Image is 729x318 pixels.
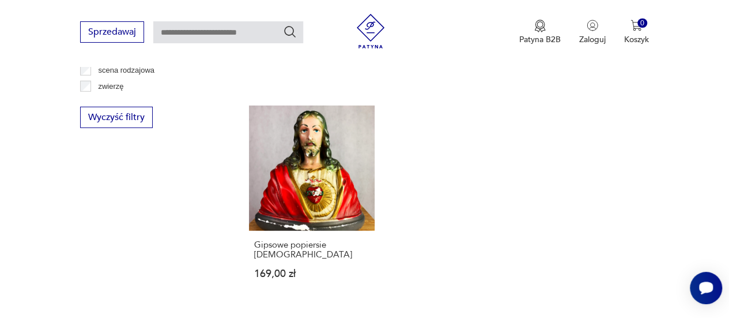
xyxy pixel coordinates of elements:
p: Zaloguj [579,34,606,45]
p: Patyna B2B [519,34,561,45]
img: Ikonka użytkownika [587,20,598,31]
p: Koszyk [624,34,649,45]
h3: Gipsowe popiersie [DEMOGRAPHIC_DATA] [254,240,369,260]
img: Ikona medalu [534,20,546,32]
button: Szukaj [283,25,297,39]
iframe: Smartsupp widget button [690,272,722,304]
button: 0Koszyk [624,20,649,45]
a: Ikona medaluPatyna B2B [519,20,561,45]
p: zwierzę [98,80,123,93]
div: 0 [637,18,647,28]
img: Patyna - sklep z meblami i dekoracjami vintage [353,14,388,48]
button: Sprzedawaj [80,21,144,43]
button: Wyczyść filtry [80,107,153,128]
a: Sprzedawaj [80,29,144,37]
button: Patyna B2B [519,20,561,45]
img: Ikona koszyka [630,20,642,31]
a: Gipsowe popiersie Pana JezusaGipsowe popiersie [DEMOGRAPHIC_DATA]169,00 zł [249,106,375,302]
p: 169,00 zł [254,269,369,279]
p: scena rodzajowa [98,64,154,77]
button: Zaloguj [579,20,606,45]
